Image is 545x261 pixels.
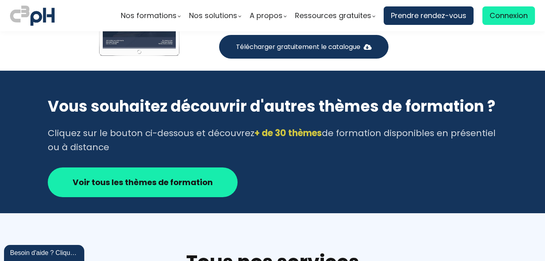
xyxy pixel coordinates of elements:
[391,10,466,22] span: Prendre rendez-vous
[384,6,474,25] a: Prendre rendez-vous
[295,10,371,22] span: Ressources gratuites
[490,10,528,22] span: Connexion
[121,10,177,22] span: Nos formations
[48,167,238,197] button: Voir tous les thèmes de formation
[4,243,86,261] iframe: chat widget
[48,97,497,116] h1: Vous souhaitez découvrir d'autres thèmes de formation ?
[10,4,55,27] img: logo C3PH
[250,10,283,22] span: A propos
[48,126,497,154] div: Cliquez sur le bouton ci-dessous et découvrez de formation disponibles en présentiel ou à distance
[73,177,213,188] strong: Voir tous les thèmes de formation
[254,127,322,139] span: + de 30 thèmes
[189,10,237,22] span: Nos solutions
[236,42,360,52] span: Télécharger gratuitement le catalogue
[482,6,535,25] a: Connexion
[219,35,388,59] button: Télécharger gratuitement le catalogue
